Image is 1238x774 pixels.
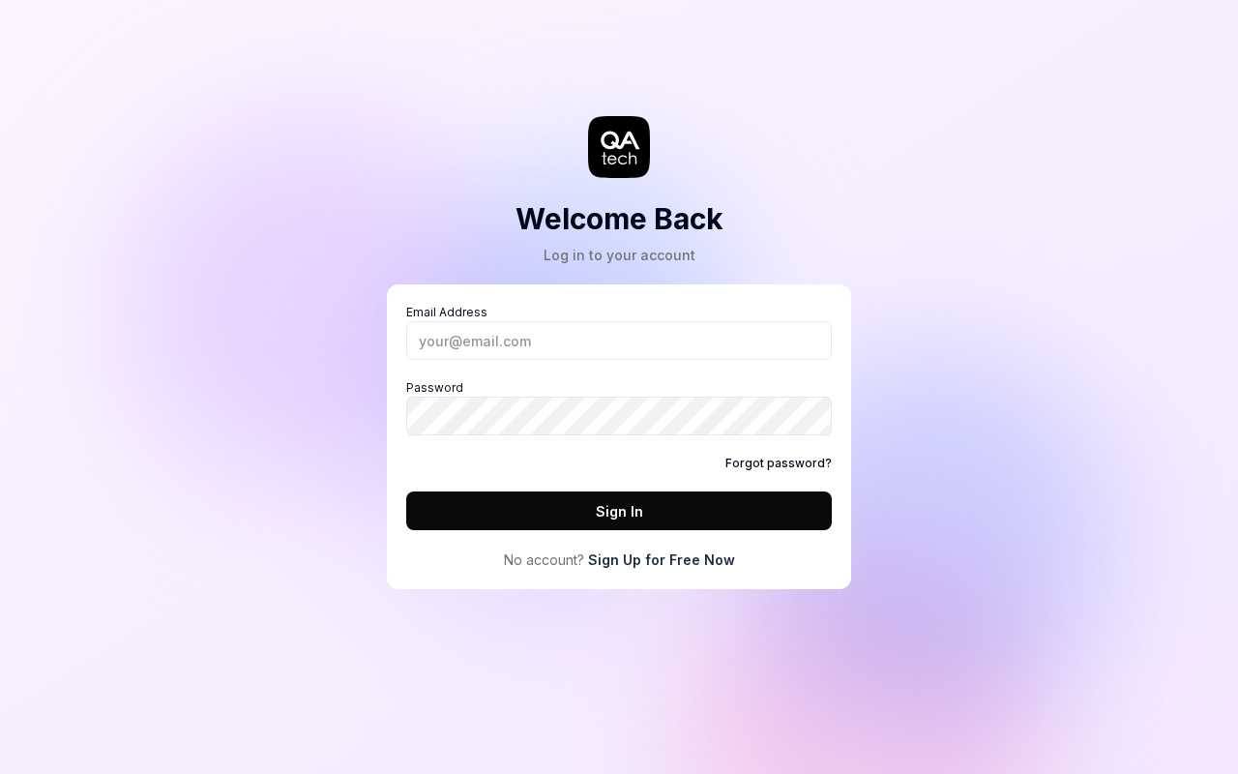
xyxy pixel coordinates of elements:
input: Password [406,397,832,435]
a: Forgot password? [725,455,832,472]
input: Email Address [406,321,832,360]
label: Email Address [406,304,832,360]
a: Sign Up for Free Now [588,550,735,570]
label: Password [406,379,832,435]
h2: Welcome Back [516,197,723,241]
span: No account? [504,550,584,570]
button: Sign In [406,491,832,530]
div: Log in to your account [516,245,723,265]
